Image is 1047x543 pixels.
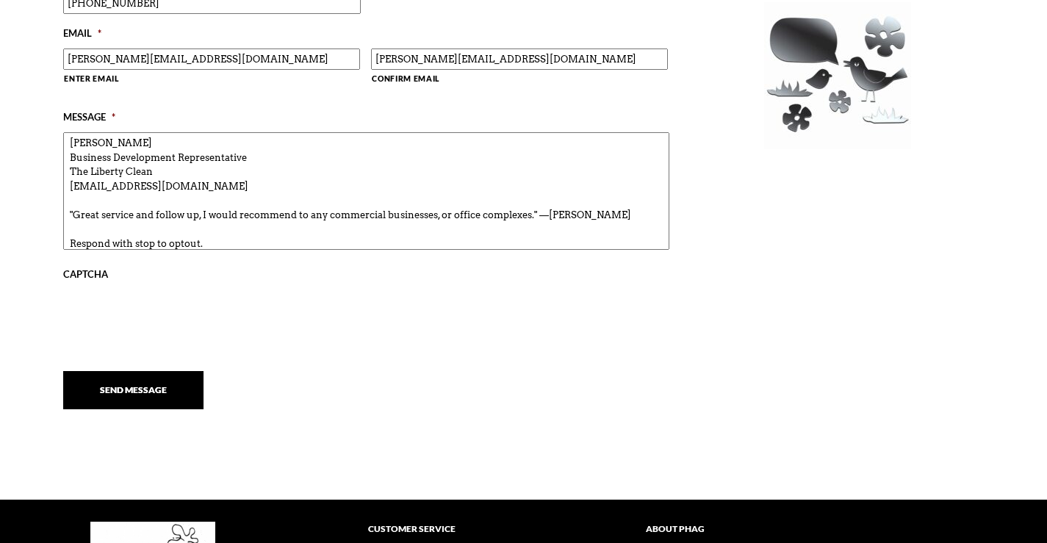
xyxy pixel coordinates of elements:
[64,71,360,90] label: Enter Email
[372,71,668,90] label: Confirm Email
[63,371,204,409] input: Send Message
[764,2,911,149] img: Decal twitter
[63,290,287,348] iframe: reCAPTCHA
[63,268,108,284] label: Captcha
[63,27,101,43] label: Email
[63,111,115,127] label: Message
